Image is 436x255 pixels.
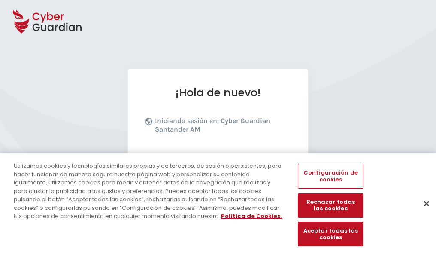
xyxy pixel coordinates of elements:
[221,212,282,220] a: Más información sobre su privacidad, se abre en una nueva pestaña
[298,193,363,218] button: Rechazar todas las cookies
[298,164,363,188] button: Configuración de cookies, Abre el cuadro de diálogo del centro de preferencias.
[155,117,270,133] b: Cyber Guardian Santander AM
[145,86,291,99] h1: ¡Hola de nuevo!
[14,162,285,221] div: Utilizamos cookies y tecnologías similares propias y de terceros, de sesión o persistentes, para ...
[417,194,436,213] button: Cerrar
[298,222,363,246] button: Aceptar todas las cookies
[155,117,289,138] p: Iniciando sesión en:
